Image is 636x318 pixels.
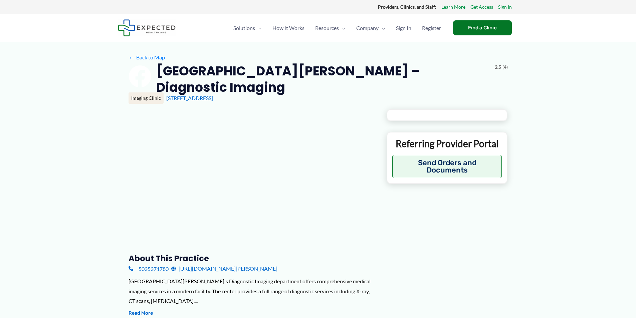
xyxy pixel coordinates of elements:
[233,16,255,40] span: Solutions
[129,276,376,306] div: [GEOGRAPHIC_DATA][PERSON_NAME]'s Diagnostic Imaging department offers comprehensive medical imagi...
[118,19,176,36] img: Expected Healthcare Logo - side, dark font, small
[453,20,512,35] a: Find a Clinic
[378,4,436,10] strong: Providers, Clinics, and Staff:
[272,16,304,40] span: How It Works
[351,16,391,40] a: CompanyMenu Toggle
[391,16,417,40] a: Sign In
[339,16,346,40] span: Menu Toggle
[392,137,502,149] p: Referring Provider Portal
[470,3,493,11] a: Get Access
[171,264,277,274] a: [URL][DOMAIN_NAME][PERSON_NAME]
[129,54,135,60] span: ←
[392,155,502,178] button: Send Orders and Documents
[356,16,379,40] span: Company
[422,16,441,40] span: Register
[396,16,411,40] span: Sign In
[129,92,164,104] div: Imaging Clinic
[498,3,512,11] a: Sign In
[255,16,262,40] span: Menu Toggle
[129,52,165,62] a: ←Back to Map
[379,16,385,40] span: Menu Toggle
[310,16,351,40] a: ResourcesMenu Toggle
[441,3,465,11] a: Learn More
[315,16,339,40] span: Resources
[166,95,213,101] a: [STREET_ADDRESS]
[129,264,169,274] a: 5035371780
[129,309,153,317] button: Read More
[267,16,310,40] a: How It Works
[129,253,376,264] h3: About this practice
[417,16,446,40] a: Register
[228,16,267,40] a: SolutionsMenu Toggle
[502,63,508,71] span: (4)
[156,63,489,96] h2: [GEOGRAPHIC_DATA][PERSON_NAME] – Diagnostic Imaging
[495,63,501,71] span: 2.5
[228,16,446,40] nav: Primary Site Navigation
